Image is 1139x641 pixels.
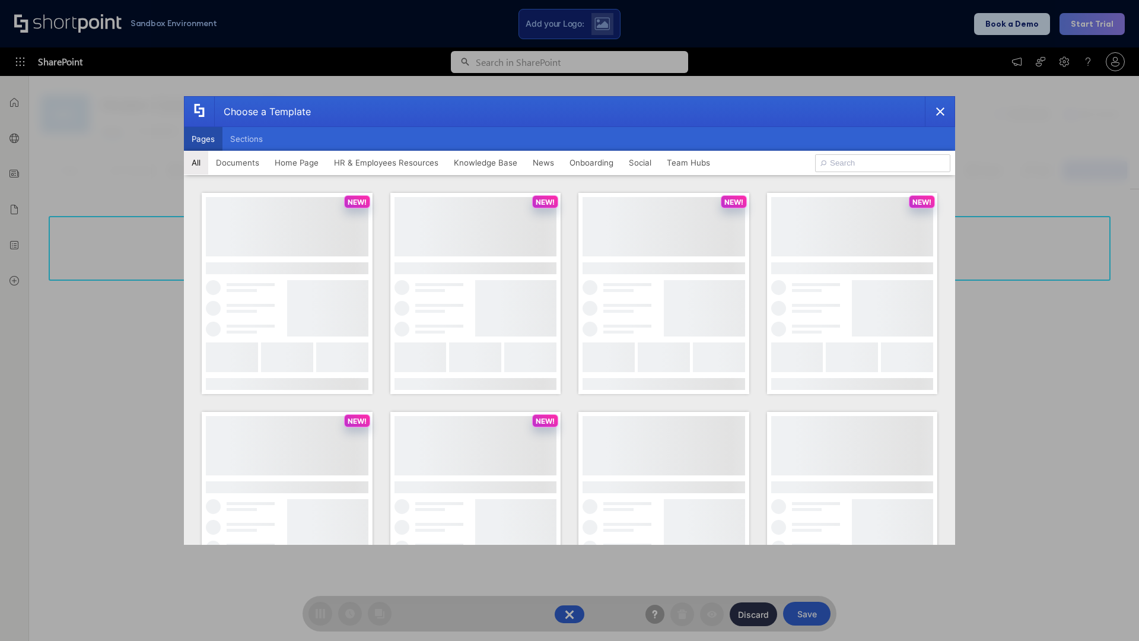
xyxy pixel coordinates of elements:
[925,503,1139,641] iframe: Chat Widget
[562,151,621,174] button: Onboarding
[267,151,326,174] button: Home Page
[326,151,446,174] button: HR & Employees Resources
[208,151,267,174] button: Documents
[815,154,950,172] input: Search
[184,151,208,174] button: All
[525,151,562,174] button: News
[214,97,311,126] div: Choose a Template
[446,151,525,174] button: Knowledge Base
[621,151,659,174] button: Social
[348,198,367,207] p: NEW!
[536,198,555,207] p: NEW!
[222,127,271,151] button: Sections
[184,96,955,545] div: template selector
[536,417,555,426] p: NEW!
[724,198,743,207] p: NEW!
[659,151,718,174] button: Team Hubs
[184,127,222,151] button: Pages
[912,198,931,207] p: NEW!
[348,417,367,426] p: NEW!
